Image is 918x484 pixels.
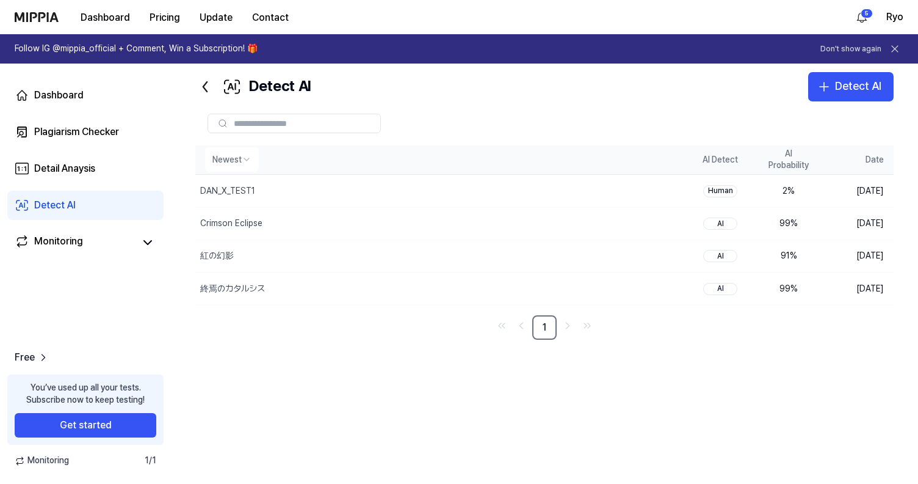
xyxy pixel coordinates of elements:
button: Update [190,5,242,30]
span: Free [15,350,35,365]
span: Monitoring [15,455,69,467]
button: Contact [242,5,298,30]
button: Don't show again [820,44,881,54]
a: Update [190,1,242,34]
a: Detect AI [7,191,164,220]
button: Dashboard [71,5,140,30]
div: Monitoring [34,234,83,251]
td: [DATE] [823,273,894,305]
div: Crimson Eclipse [200,218,262,230]
a: Plagiarism Checker [7,117,164,147]
div: AI [703,283,737,295]
div: 5 [861,9,873,18]
a: Go to previous page [513,317,530,334]
a: Go to last page [579,317,596,334]
div: 99 % [764,283,813,295]
div: AI [703,250,737,262]
h1: Follow IG @mippia_official + Comment, Win a Subscription! 🎁 [15,43,258,55]
div: 2 % [764,185,813,197]
button: Detect AI [808,72,894,101]
div: Dashboard [34,88,84,103]
button: Pricing [140,5,190,30]
div: 紅の幻影 [200,250,234,262]
div: 99 % [764,218,813,230]
img: 알림 [855,10,869,24]
img: logo [15,12,59,22]
div: 終焉のカタルシス [200,283,265,295]
td: [DATE] [823,240,894,272]
div: Plagiarism Checker [34,125,119,139]
th: Date [823,145,894,175]
th: AI Detect [686,145,754,175]
th: AI Probability [754,145,823,175]
button: 알림5 [852,7,872,27]
div: DAN_X_TEST1 [200,185,255,197]
a: Free [15,350,49,365]
a: 1 [532,315,557,340]
div: Detect AI [195,72,311,101]
a: Monitoring [15,234,134,251]
div: Detail Anaysis [34,161,95,176]
a: Go to first page [493,317,510,334]
button: Get started [15,413,156,438]
td: [DATE] [823,207,894,240]
div: 91 % [764,250,813,262]
span: 1 / 1 [145,455,156,467]
nav: pagination [195,315,894,340]
a: Dashboard [7,81,164,110]
a: Go to next page [559,317,576,334]
td: [DATE] [823,175,894,207]
div: Detect AI [34,198,76,213]
a: Detail Anaysis [7,154,164,183]
div: Human [703,185,737,197]
div: AI [703,218,737,230]
div: Detect AI [835,78,881,95]
button: Ryo [886,10,903,24]
div: You’ve used up all your tests. Subscribe now to keep testing! [26,382,145,406]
